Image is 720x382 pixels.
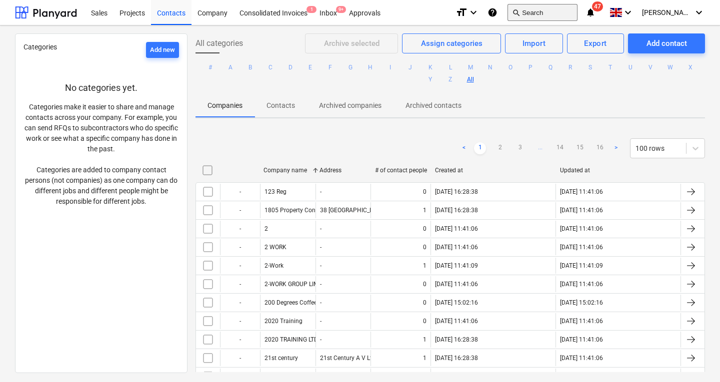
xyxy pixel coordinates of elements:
[684,61,696,73] button: X
[458,142,470,154] a: Previous page
[404,61,416,73] button: J
[375,167,427,174] div: # of contact people
[435,299,478,306] div: [DATE] 15:02:16
[423,244,426,251] div: 0
[494,142,506,154] a: Page 2
[487,6,497,18] i: Knowledge base
[23,102,179,207] p: Categories make it easier to share and manage contacts across your company. For example, you can ...
[504,61,516,73] button: O
[622,6,634,18] i: keyboard_arrow_down
[435,262,478,269] div: [DATE] 11:41:09
[320,244,321,251] div: -
[264,207,359,214] div: 1805 Property Consultants Limited
[150,44,175,56] div: Add new
[628,33,705,53] button: Add contact
[264,244,286,251] div: 2 WORK
[484,61,496,73] button: N
[560,167,677,174] div: Updated at
[423,281,426,288] div: 0
[464,61,476,73] button: M
[220,332,260,348] div: -
[264,61,276,73] button: C
[564,61,576,73] button: R
[220,313,260,329] div: -
[534,142,546,154] span: ...
[146,42,179,58] button: Add new
[405,100,461,111] p: Archived contacts
[455,6,467,18] i: format_size
[435,318,478,325] div: [DATE] 11:41:06
[435,188,478,195] div: [DATE] 16:28:38
[423,225,426,232] div: 0
[320,299,321,306] div: -
[324,61,336,73] button: F
[610,142,622,154] a: Next page
[336,6,346,13] span: 9+
[264,299,317,306] div: 200 Degrees Coffee
[264,318,302,325] div: 2020 Training
[207,100,242,111] p: Companies
[306,6,316,13] span: 1
[284,61,296,73] button: D
[467,6,479,18] i: keyboard_arrow_down
[544,61,556,73] button: Q
[594,142,606,154] a: Page 16
[423,262,426,269] div: 1
[554,142,566,154] a: Page 14
[220,350,260,366] div: -
[560,281,603,288] div: [DATE] 11:41:06
[320,188,321,195] div: -
[264,355,298,362] div: 21st century
[560,262,603,269] div: [DATE] 11:41:09
[524,61,536,73] button: P
[266,100,295,111] p: Contacts
[220,184,260,200] div: -
[204,61,216,73] button: #
[320,336,321,343] div: -
[384,61,396,73] button: I
[624,61,636,73] button: U
[220,221,260,237] div: -
[344,61,356,73] button: G
[646,37,687,50] div: Add contact
[670,334,720,382] iframe: Chat Widget
[264,225,268,232] div: 2
[423,336,426,343] div: 1
[560,318,603,325] div: [DATE] 11:41:06
[444,61,456,73] button: L
[567,33,624,53] button: Export
[319,100,381,111] p: Archived companies
[435,355,478,362] div: [DATE] 16:28:38
[664,61,676,73] button: W
[220,276,260,292] div: -
[423,318,426,325] div: 0
[592,1,603,11] span: 47
[23,43,57,51] span: Categories
[505,33,562,53] button: Import
[402,33,501,53] button: Assign categories
[264,281,331,288] div: 2-WORK GROUP LIMITED
[423,355,426,362] div: 1
[421,37,482,50] div: Assign categories
[320,262,321,269] div: -
[560,355,603,362] div: [DATE] 11:41:06
[304,61,316,73] button: E
[220,239,260,255] div: -
[244,61,256,73] button: B
[604,61,616,73] button: T
[464,73,476,85] button: All
[195,37,243,49] span: All categories
[435,281,478,288] div: [DATE] 11:41:06
[263,167,311,174] div: Company name
[423,207,426,214] div: 1
[220,295,260,311] div: -
[320,225,321,232] div: -
[435,225,478,232] div: [DATE] 11:41:06
[435,207,478,214] div: [DATE] 16:28:38
[220,258,260,274] div: -
[435,167,552,174] div: Created at
[264,262,283,269] div: 2-Work
[474,142,486,154] a: Page 1 is your current page
[507,4,577,21] button: Search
